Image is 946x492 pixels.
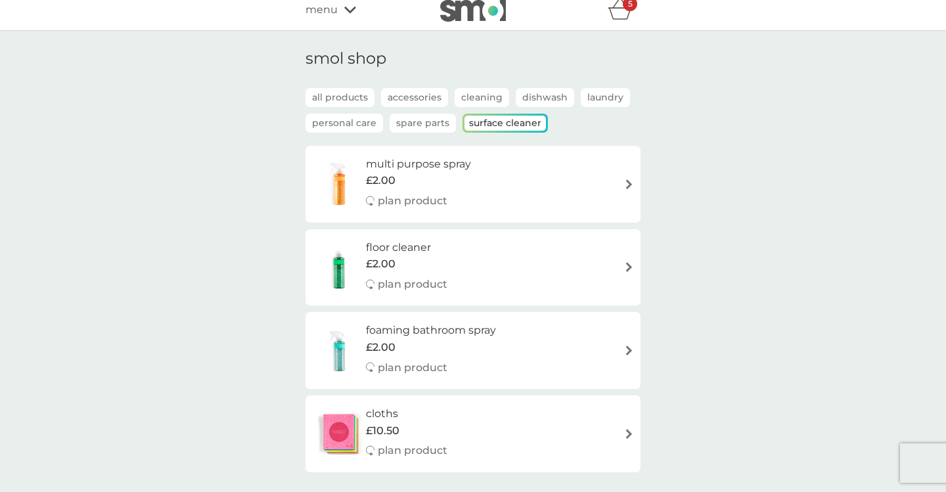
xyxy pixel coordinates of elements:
[305,88,374,107] button: all products
[312,411,366,457] img: cloths
[366,156,471,173] h6: multi purpose spray
[366,405,447,422] h6: cloths
[305,114,383,133] button: Personal Care
[366,256,395,273] span: £2.00
[390,114,456,133] button: Spare Parts
[366,339,395,356] span: £2.00
[378,442,447,459] p: plan product
[305,1,338,18] span: menu
[312,244,366,290] img: floor cleaner
[366,422,399,439] span: £10.50
[624,262,634,272] img: arrow right
[455,88,509,107] button: Cleaning
[312,328,366,374] img: foaming bathroom spray
[624,429,634,439] img: arrow right
[381,88,448,107] button: Accessories
[516,88,574,107] button: Dishwash
[624,179,634,189] img: arrow right
[366,172,395,189] span: £2.00
[378,192,447,210] p: plan product
[312,161,366,207] img: multi purpose spray
[378,276,447,293] p: plan product
[366,239,447,256] h6: floor cleaner
[581,88,630,107] button: Laundry
[624,346,634,355] img: arrow right
[366,322,496,339] h6: foaming bathroom spray
[378,359,447,376] p: plan product
[464,116,546,131] button: Surface Cleaner
[305,49,641,68] h1: smol shop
